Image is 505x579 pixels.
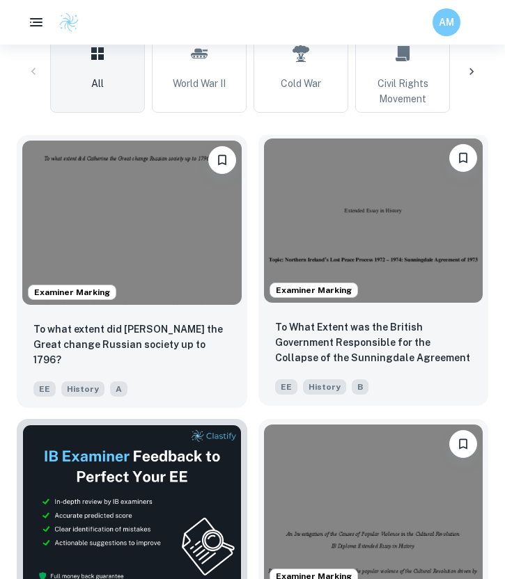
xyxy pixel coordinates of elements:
[433,8,460,36] button: AM
[33,381,56,397] span: EE
[258,135,489,408] a: Examiner MarkingBookmarkTo What Extent was the British Government Responsible for the Collapse of...
[264,138,483,303] img: History EE example thumbnail: To What Extent was the British Governmen
[33,322,231,367] p: To what extent did Catherine the Great change Russian society up to 1796?
[110,381,127,397] span: A
[270,284,357,296] span: Examiner Marking
[29,286,116,299] span: Examiner Marking
[50,12,79,33] a: Clastify logo
[281,76,321,91] span: Cold War
[208,146,236,174] button: Bookmark
[303,379,346,395] span: History
[59,12,79,33] img: Clastify logo
[275,319,472,367] p: To What Extent was the British Government Responsible for the Collapse of the Sunningdale Agreeme...
[61,381,104,397] span: History
[91,76,104,91] span: All
[352,379,368,395] span: B
[362,76,444,106] span: Civil Rights Movement
[439,15,455,30] h6: AM
[17,135,247,408] a: Examiner MarkingBookmarkTo what extent did Catherine the Great change Russian society up to 1796?...
[449,144,477,172] button: Bookmark
[449,430,477,458] button: Bookmark
[173,76,226,91] span: World War II
[275,379,297,395] span: EE
[22,141,242,305] img: History EE example thumbnail: To what extent did Catherine the Great c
